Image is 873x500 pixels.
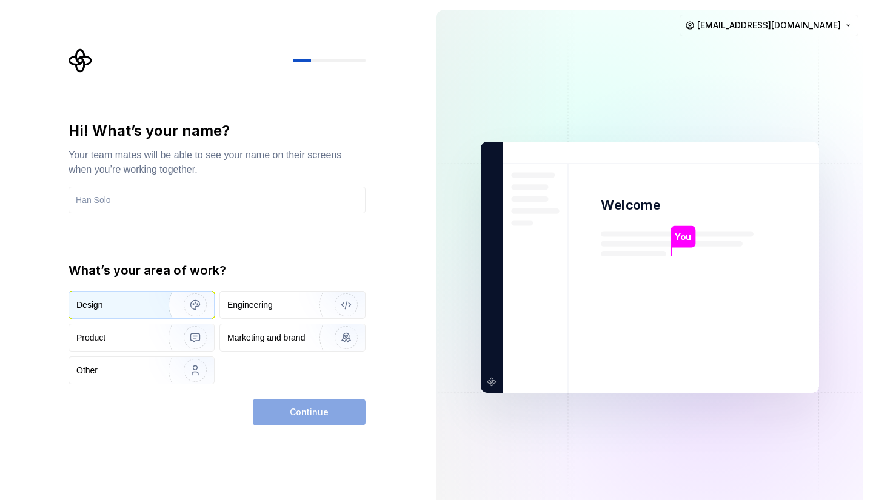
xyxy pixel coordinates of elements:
[697,19,841,32] span: [EMAIL_ADDRESS][DOMAIN_NAME]
[76,364,98,376] div: Other
[69,187,366,213] input: Han Solo
[601,196,660,214] p: Welcome
[227,299,273,311] div: Engineering
[69,121,366,141] div: Hi! What’s your name?
[76,332,105,344] div: Product
[675,230,691,244] p: You
[227,332,305,344] div: Marketing and brand
[69,48,93,73] svg: Supernova Logo
[76,299,103,311] div: Design
[69,262,366,279] div: What’s your area of work?
[680,15,858,36] button: [EMAIL_ADDRESS][DOMAIN_NAME]
[69,148,366,177] div: Your team mates will be able to see your name on their screens when you’re working together.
